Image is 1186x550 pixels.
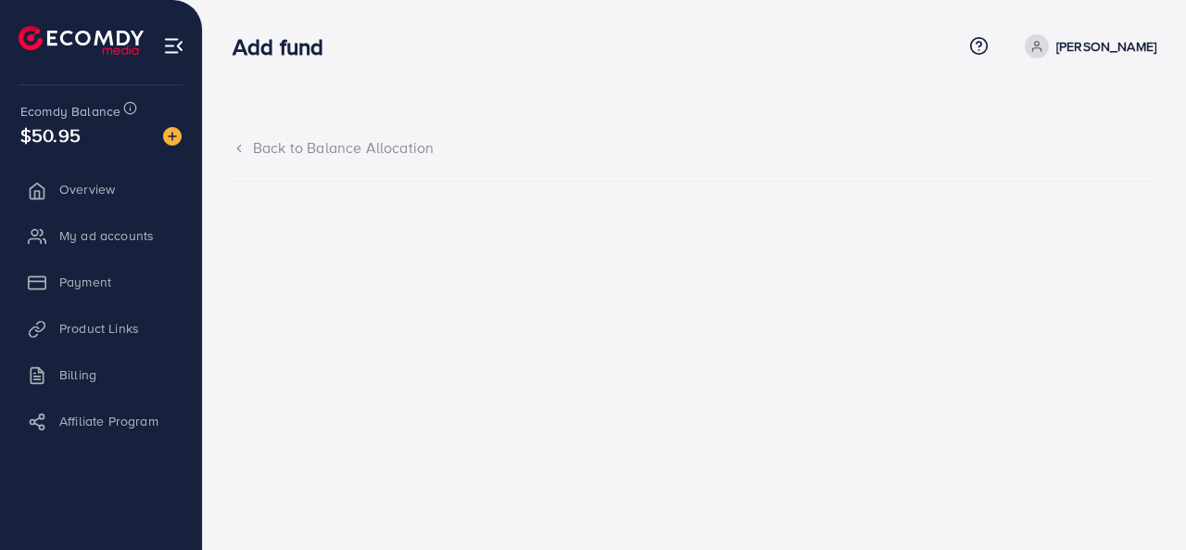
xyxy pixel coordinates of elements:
[163,35,184,57] img: menu
[20,102,120,121] span: Ecomdy Balance
[1056,35,1156,58] p: [PERSON_NAME]
[233,33,338,60] h3: Add fund
[19,26,144,55] img: logo
[163,127,182,146] img: image
[233,137,1156,159] div: Back to Balance Allocation
[20,122,81,148] span: $50.95
[1017,34,1156,58] a: [PERSON_NAME]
